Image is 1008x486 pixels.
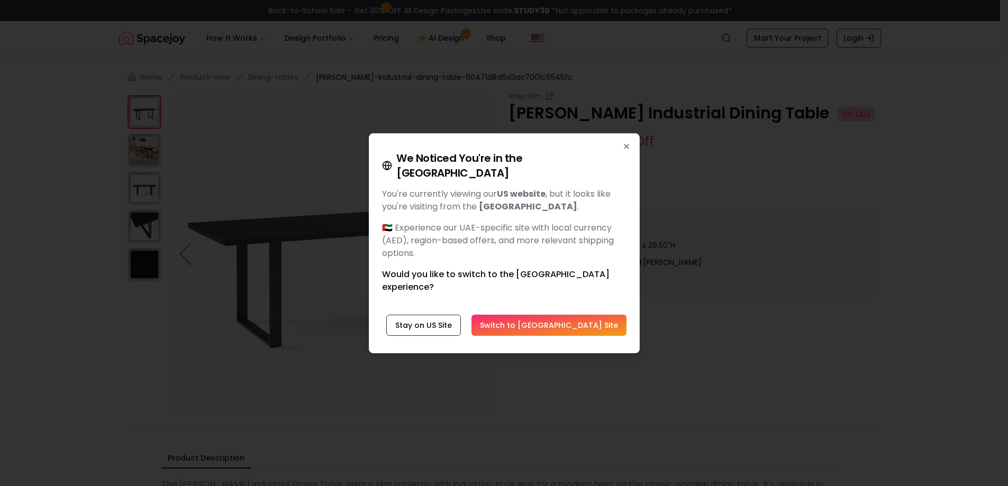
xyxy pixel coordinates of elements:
p: Would you like to switch to the [GEOGRAPHIC_DATA] experience? [382,268,626,294]
p: 🇦🇪 Experience our UAE-specific site with local currency (AED), region-based offers, and more rele... [382,222,626,260]
strong: US website [497,188,546,200]
button: Switch to [GEOGRAPHIC_DATA] Site [471,315,626,336]
strong: [GEOGRAPHIC_DATA] [479,200,577,213]
button: Stay on US Site [386,315,461,336]
span: We Noticed You're in the [GEOGRAPHIC_DATA] [396,151,626,180]
p: You're currently viewing our , but it looks like you're visiting from the . [382,188,626,213]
